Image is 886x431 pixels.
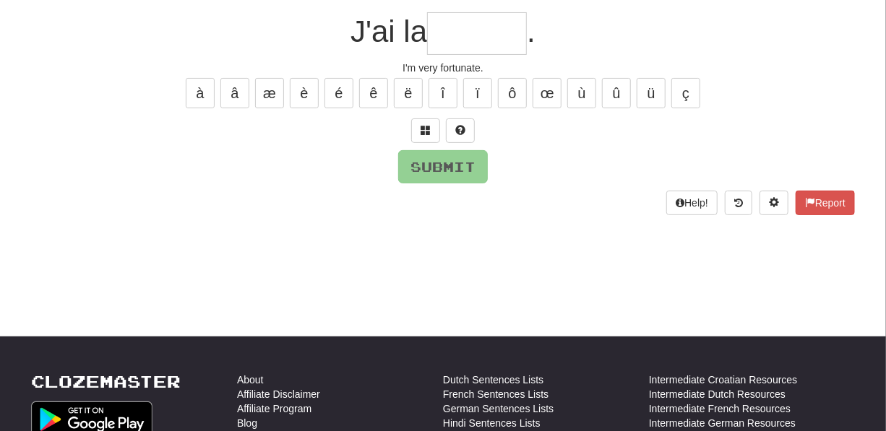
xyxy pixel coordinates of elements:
button: Round history (alt+y) [725,191,752,215]
a: Hindi Sentences Lists [443,416,541,430]
span: . [527,14,536,48]
a: Affiliate Disclaimer [237,387,320,401]
a: Intermediate German Resources [649,416,796,430]
button: é [324,78,353,108]
button: Report [796,191,855,215]
a: German Sentences Lists [443,401,554,416]
a: Clozemaster [31,373,181,391]
a: About [237,373,264,387]
button: Help! [666,191,718,215]
span: J'ai la [350,14,427,48]
button: î [429,78,457,108]
a: French Sentences Lists [443,387,549,401]
button: è [290,78,319,108]
div: I'm very fortunate. [31,61,855,75]
button: ù [567,78,596,108]
a: Blog [237,416,257,430]
button: ï [463,78,492,108]
button: â [220,78,249,108]
button: œ [533,78,562,108]
button: Submit [398,150,488,183]
button: Single letter hint - you only get 1 per sentence and score half the points! alt+h [446,118,475,143]
a: Dutch Sentences Lists [443,373,543,387]
a: Intermediate Croatian Resources [649,373,797,387]
button: æ [255,78,284,108]
a: Intermediate Dutch Resources [649,387,786,401]
button: ô [498,78,527,108]
button: û [602,78,631,108]
button: ê [359,78,388,108]
a: Affiliate Program [237,401,311,416]
button: Switch sentence to multiple choice alt+p [411,118,440,143]
button: ü [637,78,666,108]
button: à [186,78,215,108]
button: ç [671,78,700,108]
a: Intermediate French Resources [649,401,791,416]
button: ë [394,78,423,108]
